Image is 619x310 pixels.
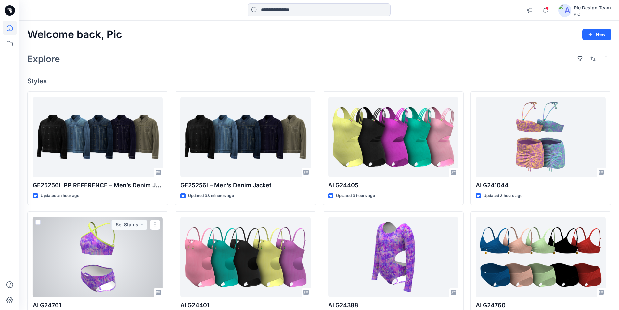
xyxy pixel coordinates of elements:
[476,217,606,297] a: ALG24760
[574,12,611,17] div: PIC
[180,97,310,177] a: GE25256L– Men’s Denim Jacket
[41,193,79,199] p: Updated an hour ago
[328,97,458,177] a: ALG24405
[33,181,163,190] p: GE25256L PP REFERENCE – Men’s Denim Jacket
[582,29,611,40] button: New
[33,217,163,297] a: ALG24761
[476,181,606,190] p: ALG241044
[27,29,122,41] h2: Welcome back, Pic
[33,97,163,177] a: GE25256L PP REFERENCE – Men’s Denim Jacket
[476,97,606,177] a: ALG241044
[328,301,458,310] p: ALG24388
[328,181,458,190] p: ALG24405
[188,193,234,199] p: Updated 33 minutes ago
[180,301,310,310] p: ALG24401
[180,217,310,297] a: ALG24401
[27,54,60,64] h2: Explore
[476,301,606,310] p: ALG24760
[180,181,310,190] p: GE25256L– Men’s Denim Jacket
[558,4,571,17] img: avatar
[336,193,375,199] p: Updated 3 hours ago
[328,217,458,297] a: ALG24388
[484,193,522,199] p: Updated 3 hours ago
[33,301,163,310] p: ALG24761
[27,77,611,85] h4: Styles
[574,4,611,12] div: Pic Design Team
